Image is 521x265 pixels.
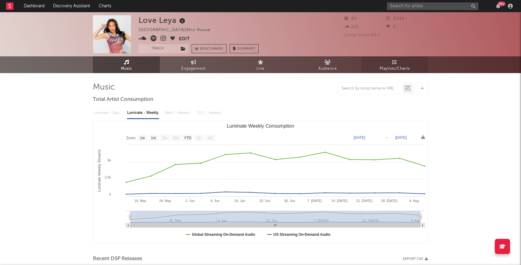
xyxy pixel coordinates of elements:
input: Search by song name or URL [338,86,403,91]
span: 0 [386,25,396,29]
text: 1y [197,136,201,140]
text: 26. May [159,199,172,203]
text: YTD [184,136,191,140]
text: 1w [140,136,145,140]
span: Recent DSP Releases [93,255,142,263]
span: 213 [344,25,358,29]
text: 5k [107,158,111,162]
div: 99 + [498,2,505,6]
span: Summary [237,47,255,51]
text: 4. Aug [409,199,419,203]
input: Search for artists [387,2,478,10]
button: 99+ [496,4,500,9]
div: [GEOGRAPHIC_DATA] | Afro House [139,26,217,34]
a: Music [93,56,160,73]
text: 7. [DATE] [307,199,322,203]
a: Audience [294,56,361,73]
text: [DATE] [354,136,365,140]
span: Total Artist Consumption [93,96,153,103]
text: Luminate Weekly Streams [97,149,101,192]
text: 28. [DATE] [381,199,397,203]
text: 2.5k [105,175,111,179]
div: Love Leya [139,15,187,25]
text: 2. Jun [186,199,195,203]
span: Engagement [181,65,206,72]
a: Engagement [160,56,227,73]
text: US Streaming On-Demand Audio [274,232,331,237]
span: 3.514 [386,17,404,21]
text: 16. Jun [234,199,245,203]
text: 19. May [134,199,147,203]
a: Benchmark [192,44,227,53]
div: Luminate - Weekly [127,108,159,118]
text: 30. Jun [284,199,295,203]
button: Edit [179,35,190,43]
text: 23. Jun [259,199,270,203]
span: Benchmark [200,45,223,53]
span: Playlists/Charts [380,65,410,72]
svg: Luminate Weekly Consumption [93,121,428,243]
text: 9. Jun [211,199,220,203]
span: 80 [344,17,357,21]
text: 6m [174,136,179,140]
text: 3m [162,136,168,140]
a: Live [227,56,294,73]
text: 0 [109,193,111,196]
span: Live [257,65,264,72]
text: All [208,136,212,140]
text: Zoom [126,136,136,140]
text: Luminate Weekly Consumption [227,123,294,129]
text: [DATE] [395,136,407,140]
text: Global Streaming On-Demand Audio [192,232,255,237]
span: Jump Score: 60.0 [344,33,381,37]
button: Export CSV [403,257,428,261]
text: → [385,136,388,140]
button: Summary [230,44,259,53]
span: Audience [318,65,337,72]
text: 1m [151,136,156,140]
a: Playlists/Charts [361,56,428,73]
text: 14. [DATE] [331,199,348,203]
text: 21. [DATE] [356,199,372,203]
button: Track [139,44,177,53]
span: Music [121,65,132,72]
